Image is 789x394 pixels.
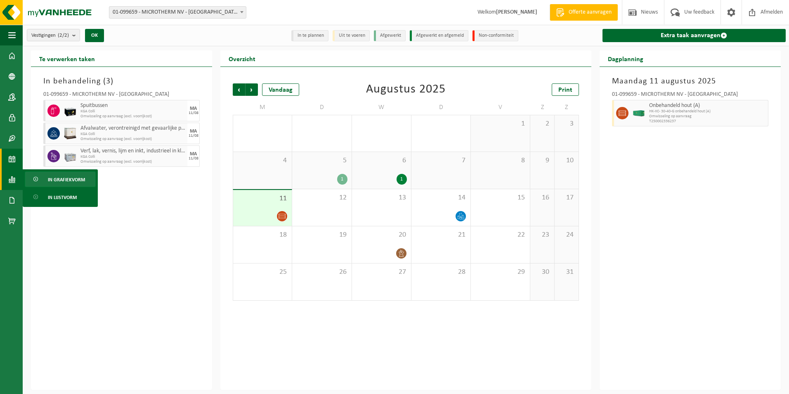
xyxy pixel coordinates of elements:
h3: In behandeling ( ) [43,75,200,88]
td: D [411,100,471,115]
button: OK [85,29,104,42]
div: 1 [337,174,347,185]
div: 11/08 [189,111,198,115]
img: HK-XC-40-GN-00 [633,110,645,116]
span: 6 [356,156,407,165]
div: MA [190,152,197,157]
li: Uit te voeren [333,30,370,41]
a: In lijstvorm [25,189,96,205]
div: MA [190,129,197,134]
span: 12 [296,193,347,202]
td: D [292,100,352,115]
span: 25 [237,268,288,277]
span: Print [558,87,572,93]
span: Omwisseling op aanvraag (excl. voorrijkost) [80,137,185,142]
span: 31 [416,119,466,128]
span: KGA Colli [80,109,185,114]
span: Vestigingen [31,29,69,42]
count: (2/2) [58,33,69,38]
span: HK-XC- 30-40-G onbehandeld hout (A) [649,109,766,114]
span: Omwisseling op aanvraag [649,114,766,119]
a: Print [552,83,579,96]
div: Augustus 2025 [366,83,446,96]
img: PB-LB-0680-HPE-GY-11 [64,150,76,162]
span: 10 [559,156,574,165]
span: 30 [534,268,550,277]
span: 3 [106,77,111,85]
img: PB-LB-0680-HPE-BK-11 [64,104,76,117]
span: 27 [356,268,407,277]
span: 01-099659 - MICROTHERM NV - SINT-NIKLAAS [109,7,246,18]
span: 16 [534,193,550,202]
span: T250002336237 [649,119,766,124]
span: 8 [475,156,526,165]
div: 11/08 [189,157,198,161]
span: 13 [356,193,407,202]
span: 17 [559,193,574,202]
td: Z [555,100,579,115]
td: Z [530,100,555,115]
div: 11/08 [189,134,198,138]
h2: Te verwerken taken [31,50,103,66]
span: In lijstvorm [48,190,77,205]
div: 01-099659 - MICROTHERM NV - [GEOGRAPHIC_DATA] [43,92,200,100]
span: 23 [534,230,550,240]
span: 01-099659 - MICROTHERM NV - SINT-NIKLAAS [109,6,246,19]
span: 29 [475,268,526,277]
span: 20 [356,230,407,240]
span: 4 [237,156,288,165]
span: Volgende [246,83,258,96]
li: Non-conformiteit [472,30,518,41]
td: W [352,100,411,115]
span: 26 [296,268,347,277]
a: Extra taak aanvragen [602,29,786,42]
strong: [PERSON_NAME] [496,9,537,15]
div: 1 [397,174,407,185]
span: 24 [559,230,574,240]
span: 22 [475,230,526,240]
span: KGA Colli [80,132,185,137]
span: Omwisseling op aanvraag (excl. voorrijkost) [80,114,185,119]
span: 5 [296,156,347,165]
span: Verf, lak, vernis, lijm en inkt, industrieel in kleinverpakking [80,148,185,154]
div: 01-099659 - MICROTHERM NV - [GEOGRAPHIC_DATA] [612,92,768,100]
span: 7 [416,156,466,165]
span: KGA Colli [80,154,185,159]
span: Onbehandeld hout (A) [649,102,766,109]
span: Afvalwater, verontreinigd met gevaarlijke producten [80,125,185,132]
td: V [471,100,530,115]
td: M [233,100,292,115]
span: 2 [534,119,550,128]
span: 11 [237,194,288,203]
span: 1 [475,119,526,128]
h3: Maandag 11 augustus 2025 [612,75,768,88]
li: Afgewerkt [374,30,406,41]
h2: Dagplanning [600,50,652,66]
span: Offerte aanvragen [567,8,614,17]
a: In grafiekvorm [25,171,96,187]
span: 18 [237,230,288,240]
img: PB-IC-1000-HPE-00-02 [64,127,76,140]
span: Vorige [233,83,245,96]
span: 28 [237,119,288,128]
a: Offerte aanvragen [550,4,618,21]
span: 21 [416,230,466,240]
h2: Overzicht [220,50,264,66]
span: 28 [416,268,466,277]
span: 14 [416,193,466,202]
span: In grafiekvorm [48,172,85,188]
span: 29 [296,119,347,128]
span: 9 [534,156,550,165]
span: 3 [559,119,574,128]
li: In te plannen [291,30,328,41]
li: Afgewerkt en afgemeld [410,30,468,41]
span: 30 [356,119,407,128]
button: Vestigingen(2/2) [27,29,80,41]
span: 19 [296,230,347,240]
span: 31 [559,268,574,277]
div: MA [190,106,197,111]
span: Omwisseling op aanvraag (excl. voorrijkost) [80,159,185,164]
span: Spuitbussen [80,102,185,109]
div: Vandaag [262,83,299,96]
span: 15 [475,193,526,202]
